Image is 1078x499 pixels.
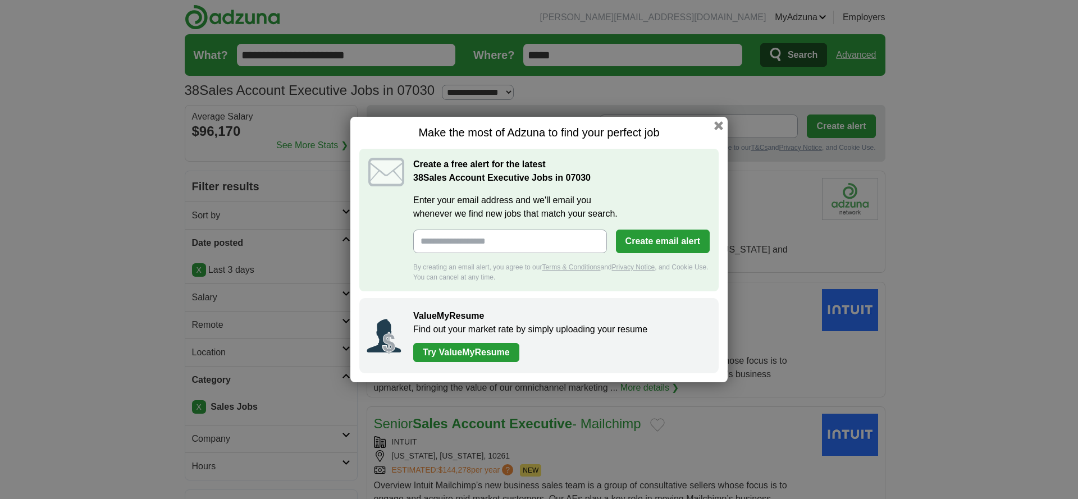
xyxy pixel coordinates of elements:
label: Enter your email address and we'll email you whenever we find new jobs that match your search. [413,194,710,221]
a: Privacy Notice [612,263,655,271]
strong: Sales Account Executive Jobs in 07030 [413,173,591,182]
p: Find out your market rate by simply uploading your resume [413,323,707,336]
a: Terms & Conditions [542,263,600,271]
h2: Create a free alert for the latest [413,158,710,185]
h2: ValueMyResume [413,309,707,323]
button: Create email alert [616,230,710,253]
div: By creating an email alert, you agree to our and , and Cookie Use. You can cancel at any time. [413,262,710,282]
h1: Make the most of Adzuna to find your perfect job [359,126,719,140]
a: Try ValueMyResume [413,343,519,362]
span: 38 [413,171,423,185]
img: icon_email.svg [368,158,404,186]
